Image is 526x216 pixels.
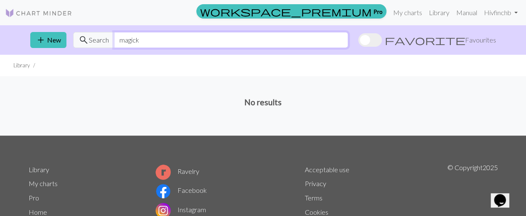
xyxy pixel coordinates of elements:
button: New [30,32,66,48]
a: Cookies [305,208,328,216]
a: Acceptable use [305,165,349,173]
a: Library [29,165,49,173]
span: workspace_premium [200,5,372,17]
a: Hivfinchb [481,4,521,21]
span: favorite [385,34,465,46]
img: Logo [5,8,72,18]
li: Library [13,61,30,69]
a: Home [29,208,47,216]
a: Instagram [156,205,206,213]
a: Pro [196,4,386,19]
span: search [79,34,89,46]
a: Library [426,4,453,21]
a: Pro [29,194,39,202]
img: Ravelry logo [156,165,171,180]
a: My charts [29,179,58,187]
img: Facebook logo [156,184,171,199]
iframe: chat widget [491,182,518,208]
a: Facebook [156,186,207,194]
a: Terms [305,194,322,202]
span: Favourites [465,35,496,45]
span: Search [89,35,109,45]
a: Ravelry [156,167,199,175]
a: Privacy [305,179,326,187]
a: Manual [453,4,481,21]
a: My charts [390,4,426,21]
label: Show favourites [358,32,496,48]
span: add [36,34,46,46]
